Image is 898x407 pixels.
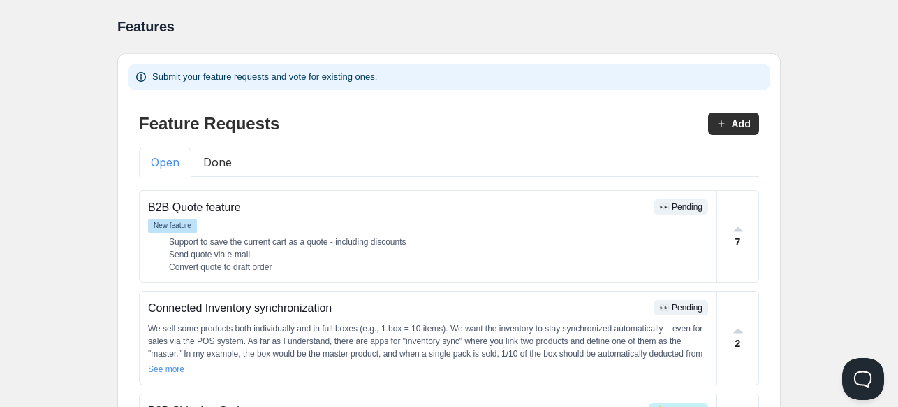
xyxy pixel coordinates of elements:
[735,235,741,250] p: 7
[169,261,708,273] li: Convert quote to draft order
[659,303,702,313] span: 👀 Pending
[139,111,279,136] p: Feature Requests
[152,71,377,82] span: Submit your feature requests and vote for existing ones.
[148,219,197,233] span: New feature
[117,19,175,34] span: Features
[148,363,184,376] p: See more
[191,148,244,177] button: Done
[708,113,759,135] button: Add
[659,202,702,212] span: 👀 Pending
[139,148,191,177] button: Open
[842,358,884,400] iframe: Help Scout Beacon - Open
[148,199,648,216] p: B2B Quote feature
[148,322,708,373] p: We sell some products both individually and in full boxes (e.g., 1 box = 10 items). We want the i...
[735,336,741,351] p: 2
[148,300,648,317] p: Connected Inventory synchronization
[169,236,708,248] li: Support to save the current cart as a quote - including discounts
[169,248,708,261] li: Send quote via e-mail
